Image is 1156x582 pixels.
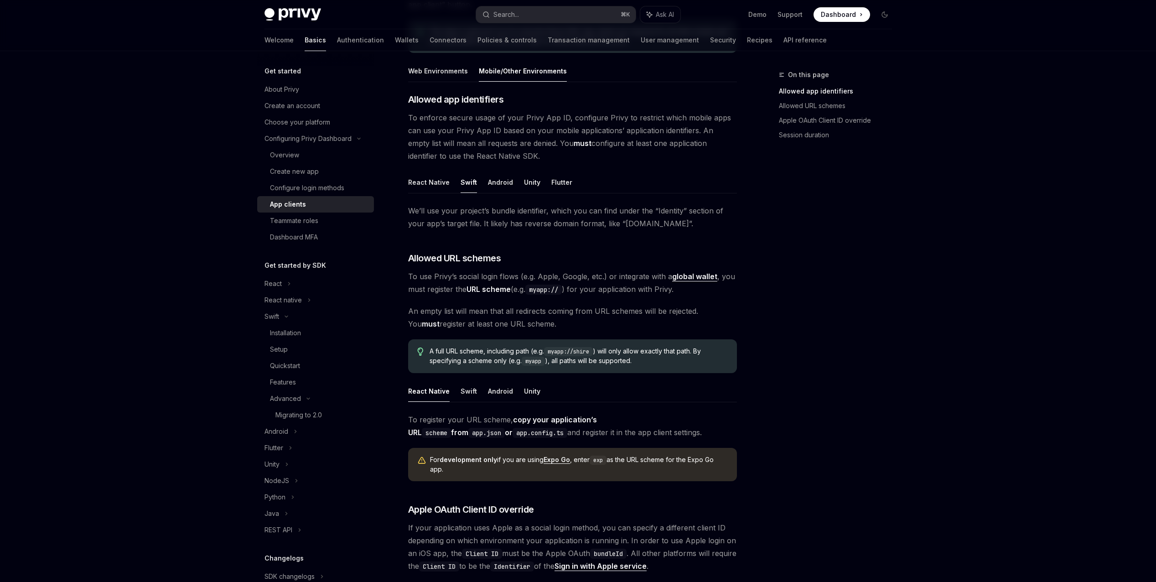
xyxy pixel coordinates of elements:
button: Unity [524,380,540,402]
div: Unity [264,459,280,470]
a: App clients [257,196,374,213]
code: Identifier [490,561,534,572]
code: Client ID [462,549,502,559]
span: Allowed URL schemes [408,252,501,265]
button: Android [488,171,513,193]
a: Sign in with Apple service [555,561,647,571]
svg: Tip [417,348,424,356]
button: Swift [461,171,477,193]
code: app.json [468,428,505,438]
div: REST API [264,525,292,535]
div: Search... [493,9,519,20]
a: global wallet [672,272,717,281]
strong: development only [440,456,497,463]
button: Flutter [551,171,572,193]
code: exp [590,456,607,465]
span: An empty list will mean that all redirects coming from URL schemes will be rejected. You register... [408,305,737,330]
div: React native [264,295,302,306]
a: Setup [257,341,374,358]
code: Client ID [419,561,459,572]
a: Apple OAuth Client ID override [779,113,899,128]
strong: must [574,139,591,148]
h5: Get started [264,66,301,77]
span: Apple OAuth Client ID override [408,503,534,516]
a: Welcome [264,29,294,51]
span: On this page [788,69,829,80]
div: Setup [270,344,288,355]
img: dark logo [264,8,321,21]
a: Demo [748,10,767,19]
svg: Warning [417,456,426,465]
a: Wallets [395,29,419,51]
span: If your application uses Apple as a social login method, you can specify a different client ID de... [408,521,737,572]
a: Dashboard [814,7,870,22]
code: myapp [522,357,545,366]
code: myapp:// [525,285,562,295]
button: Mobile/Other Environments [479,60,567,82]
a: Basics [305,29,326,51]
div: SDK changelogs [264,571,315,582]
div: Java [264,508,279,519]
div: Choose your platform [264,117,330,128]
h5: Get started by SDK [264,260,326,271]
div: Features [270,377,296,388]
strong: copy your application’s URL from or [408,415,597,437]
div: Advanced [270,393,301,404]
button: Ask AI [640,6,680,23]
span: Allowed app identifiers [408,93,504,106]
a: Security [710,29,736,51]
span: A full URL scheme, including path (e.g. ) will only allow exactly that path. By specifying a sche... [430,347,727,366]
div: Configure login methods [270,182,344,193]
div: Teammate roles [270,215,318,226]
a: Features [257,374,374,390]
div: Migrating to 2.0 [275,410,322,421]
span: We’ll use your project’s bundle identifier, which you can find under the “Identity” section of yo... [408,204,737,230]
code: myapp://shire [544,347,593,356]
button: Toggle dark mode [877,7,892,22]
button: Web Environments [408,60,468,82]
div: NodeJS [264,475,289,486]
button: Unity [524,171,540,193]
div: Installation [270,327,301,338]
a: Recipes [747,29,772,51]
a: Session duration [779,128,899,142]
strong: must [422,319,440,328]
a: Support [778,10,803,19]
a: Installation [257,325,374,341]
div: Android [264,426,288,437]
div: Create new app [270,166,319,177]
span: To register your URL scheme, and register it in the app client settings. [408,413,737,439]
button: Android [488,380,513,402]
a: Create an account [257,98,374,114]
span: Ask AI [656,10,674,19]
a: Connectors [430,29,467,51]
a: Expo Go [544,456,570,464]
span: To use Privy’s social login flows (e.g. Apple, Google, etc.) or integrate with a , you must regis... [408,270,737,296]
a: Policies & controls [477,29,537,51]
code: scheme [422,428,451,438]
button: Swift [461,380,477,402]
a: User management [641,29,699,51]
a: Choose your platform [257,114,374,130]
span: ⌘ K [621,11,630,18]
a: API reference [783,29,827,51]
div: Overview [270,150,299,161]
a: Create new app [257,163,374,180]
div: Swift [264,311,279,322]
button: Search...⌘K [476,6,636,23]
h5: Changelogs [264,553,304,564]
span: To enforce secure usage of your Privy App ID, configure Privy to restrict which mobile apps can u... [408,111,737,162]
span: Dashboard [821,10,856,19]
button: React Native [408,171,450,193]
div: React [264,278,282,289]
a: Dashboard MFA [257,229,374,245]
a: Migrating to 2.0 [257,407,374,423]
a: Overview [257,147,374,163]
div: Configuring Privy Dashboard [264,133,352,144]
div: About Privy [264,84,299,95]
code: bundleId [590,549,627,559]
a: Authentication [337,29,384,51]
a: Teammate roles [257,213,374,229]
div: App clients [270,199,306,210]
div: For if you are using , enter as the URL scheme for the Expo Go app. [430,455,728,474]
